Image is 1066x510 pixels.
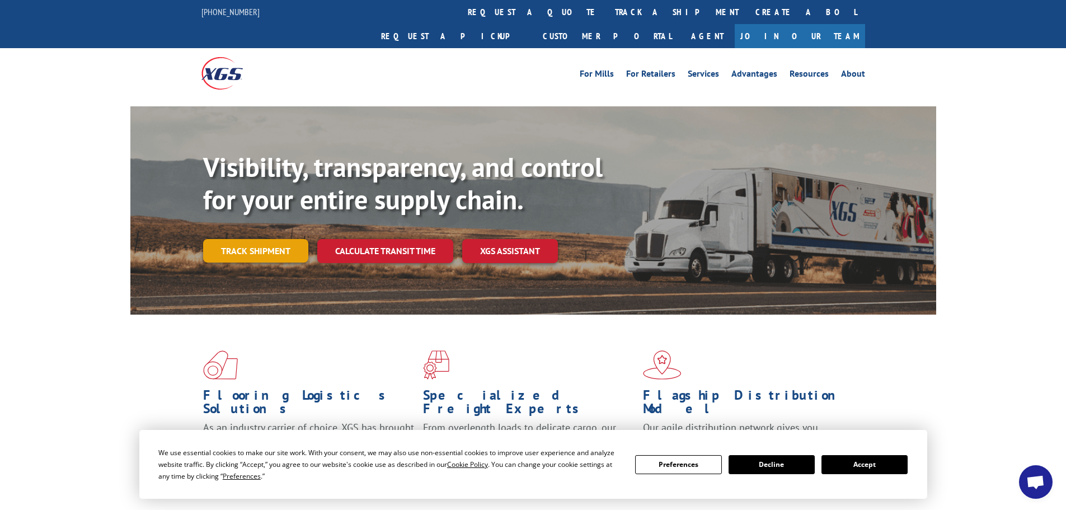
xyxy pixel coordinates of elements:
a: Resources [790,69,829,82]
img: xgs-icon-total-supply-chain-intelligence-red [203,350,238,380]
a: Customer Portal [534,24,680,48]
a: About [841,69,865,82]
h1: Specialized Freight Experts [423,389,635,421]
img: xgs-icon-focused-on-flooring-red [423,350,449,380]
a: Request a pickup [373,24,534,48]
a: Join Our Team [735,24,865,48]
button: Preferences [635,455,721,474]
a: Agent [680,24,735,48]
a: Calculate transit time [317,239,453,263]
a: Advantages [731,69,777,82]
p: From overlength loads to delicate cargo, our experienced staff knows the best way to move your fr... [423,421,635,471]
div: Open chat [1019,465,1053,499]
button: Accept [821,455,908,474]
span: Our agile distribution network gives you nationwide inventory management on demand. [643,421,849,447]
a: For Mills [580,69,614,82]
h1: Flagship Distribution Model [643,389,854,421]
img: xgs-icon-flagship-distribution-model-red [643,350,682,380]
b: Visibility, transparency, and control for your entire supply chain. [203,149,603,217]
div: Cookie Consent Prompt [139,430,927,499]
a: Services [688,69,719,82]
button: Decline [729,455,815,474]
span: As an industry carrier of choice, XGS has brought innovation and dedication to flooring logistics... [203,421,414,461]
div: We use essential cookies to make our site work. With your consent, we may also use non-essential ... [158,447,622,482]
span: Cookie Policy [447,460,488,469]
a: Track shipment [203,239,308,263]
a: [PHONE_NUMBER] [201,6,260,17]
a: For Retailers [626,69,675,82]
h1: Flooring Logistics Solutions [203,389,415,421]
span: Preferences [223,471,261,481]
a: XGS ASSISTANT [462,239,558,263]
